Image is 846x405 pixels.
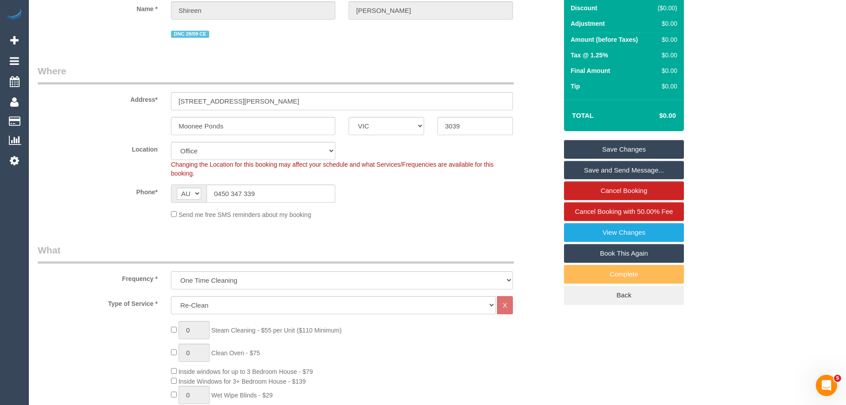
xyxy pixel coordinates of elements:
[31,92,164,104] label: Address*
[171,117,335,135] input: Suburb*
[572,112,594,119] strong: Total
[571,4,597,12] label: Discount
[571,35,638,44] label: Amount (before Taxes)
[564,244,684,263] a: Book This Again
[179,368,313,375] span: Inside windows for up to 3 Bedroom House - $79
[571,66,610,75] label: Final Amount
[571,82,580,91] label: Tip
[5,9,23,21] img: Automaid Logo
[654,66,677,75] div: $0.00
[654,19,677,28] div: $0.00
[654,82,677,91] div: $0.00
[207,184,335,203] input: Phone*
[564,140,684,159] a: Save Changes
[31,1,164,13] label: Name *
[38,244,514,264] legend: What
[437,117,513,135] input: Post Code*
[31,184,164,196] label: Phone*
[31,142,164,154] label: Location
[171,31,209,38] span: DNC 29/09 CE
[564,286,684,305] a: Back
[571,51,608,60] label: Tax @ 1.25%
[654,4,677,12] div: ($0.00)
[816,375,837,396] iframe: Intercom live chat
[564,202,684,221] a: Cancel Booking with 50.00% Fee
[349,1,513,20] input: Last Name*
[564,223,684,242] a: View Changes
[571,19,605,28] label: Adjustment
[31,271,164,283] label: Frequency *
[575,208,673,215] span: Cancel Booking with 50.00% Fee
[564,161,684,180] a: Save and Send Message...
[171,1,335,20] input: First Name*
[654,35,677,44] div: $0.00
[633,112,676,120] h4: $0.00
[564,181,684,200] a: Cancel Booking
[211,327,342,334] span: Steam Cleaning - $55 per Unit ($110 Minimum)
[654,51,677,60] div: $0.00
[179,211,311,218] span: Send me free SMS reminders about my booking
[211,392,273,399] span: Wet Wipe Blinds - $29
[211,349,260,357] span: Clean Oven - $75
[31,296,164,308] label: Type of Service *
[38,64,514,84] legend: Where
[171,161,494,177] span: Changing the Location for this booking may affect your schedule and what Services/Frequencies are...
[179,378,306,385] span: Inside Windows for 3+ Bedroom House - $139
[834,375,841,382] span: 5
